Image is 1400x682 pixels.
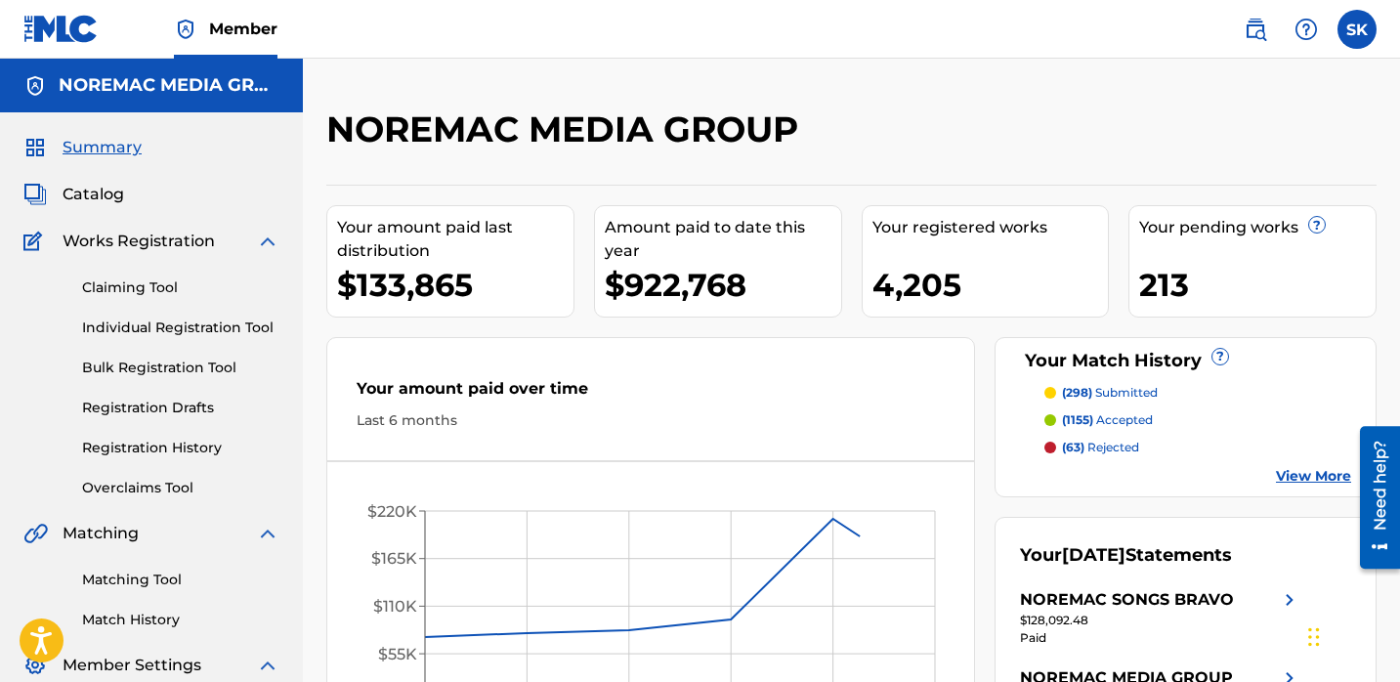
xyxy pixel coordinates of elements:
[63,183,124,206] span: Catalog
[82,570,279,590] a: Matching Tool
[174,18,197,41] img: Top Rightsholder
[1062,412,1093,427] span: (1155)
[1062,385,1092,400] span: (298)
[378,645,417,663] tspan: $55K
[1062,411,1153,429] p: accepted
[1062,544,1125,566] span: [DATE]
[1020,612,1301,629] div: $128,092.48
[23,183,47,206] img: Catalog
[1287,10,1326,49] div: Help
[1044,439,1351,456] a: (63) rejected
[1062,384,1158,402] p: submitted
[82,358,279,378] a: Bulk Registration Tool
[23,230,49,253] img: Works Registration
[82,318,279,338] a: Individual Registration Tool
[605,216,841,263] div: Amount paid to date this year
[1020,629,1301,647] div: Paid
[63,522,139,545] span: Matching
[23,654,47,677] img: Member Settings
[256,522,279,545] img: expand
[23,15,99,43] img: MLC Logo
[63,654,201,677] span: Member Settings
[1276,466,1351,487] a: View More
[605,263,841,307] div: $922,768
[59,74,279,97] h5: NOREMAC MEDIA GROUP
[82,277,279,298] a: Claiming Tool
[373,597,417,616] tspan: $110K
[1044,411,1351,429] a: (1155) accepted
[23,183,124,206] a: CatalogCatalog
[1020,542,1232,569] div: Your Statements
[1337,10,1377,49] div: User Menu
[23,522,48,545] img: Matching
[1020,348,1351,374] div: Your Match History
[357,377,945,410] div: Your amount paid over time
[1062,439,1139,456] p: rejected
[256,654,279,677] img: expand
[872,263,1109,307] div: 4,205
[1308,608,1320,666] div: Drag
[1062,440,1084,454] span: (63)
[209,18,277,40] span: Member
[82,610,279,630] a: Match History
[1294,18,1318,41] img: help
[1244,18,1267,41] img: search
[1309,217,1325,233] span: ?
[63,230,215,253] span: Works Registration
[1139,216,1376,239] div: Your pending works
[367,502,417,521] tspan: $220K
[1044,384,1351,402] a: (298) submitted
[337,216,573,263] div: Your amount paid last distribution
[23,74,47,98] img: Accounts
[1236,10,1275,49] a: Public Search
[1139,263,1376,307] div: 213
[23,136,47,159] img: Summary
[82,398,279,418] a: Registration Drafts
[1212,349,1228,364] span: ?
[326,107,808,151] h2: NOREMAC MEDIA GROUP
[337,263,573,307] div: $133,865
[872,216,1109,239] div: Your registered works
[1278,588,1301,612] img: right chevron icon
[357,410,945,431] div: Last 6 months
[1020,588,1234,612] div: NOREMAC SONGS BRAVO
[256,230,279,253] img: expand
[1345,419,1400,576] iframe: Resource Center
[82,478,279,498] a: Overclaims Tool
[1020,588,1301,647] a: NOREMAC SONGS BRAVOright chevron icon$128,092.48Paid
[371,549,417,568] tspan: $165K
[82,438,279,458] a: Registration History
[23,136,142,159] a: SummarySummary
[63,136,142,159] span: Summary
[1302,588,1400,682] iframe: Chat Widget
